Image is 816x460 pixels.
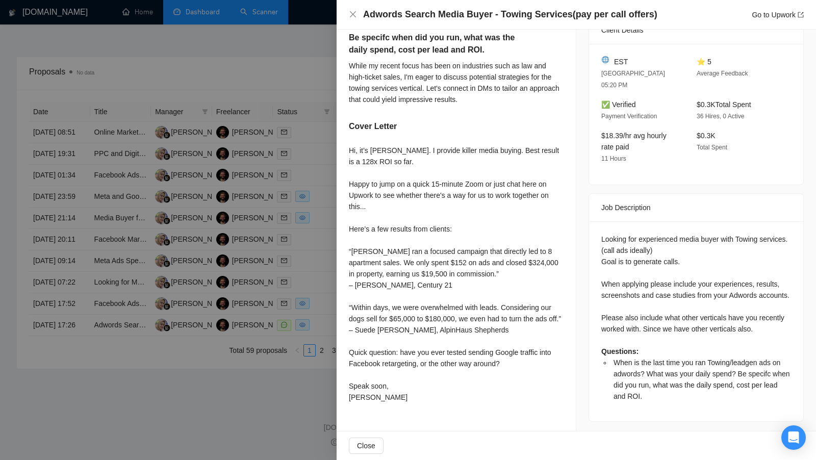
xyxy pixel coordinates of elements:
[349,145,564,403] div: Hi, it’s [PERSON_NAME]. I provide killer media buying. Best result is a 128x ROI so far. Happy to...
[349,7,531,56] h5: When is the last time you ran Towing/leadgen ads on adwords? What was your daily spend? Be specif...
[601,16,791,44] div: Client Details
[697,132,716,140] span: $0.3K
[349,60,564,105] div: While my recent focus has been on industries such as law and high-ticket sales, I'm eager to disc...
[349,10,357,18] span: close
[614,359,790,400] span: When is the last time you ran Towing/leadgen ads on adwords? What was your daily spend? Be specif...
[601,113,657,120] span: Payment Verification
[601,234,791,402] div: Looking for experienced media buyer with Towing services. (call ads ideally) Goal is to generate ...
[697,70,748,77] span: Average Feedback
[601,194,791,221] div: Job Description
[363,8,657,21] h4: Adwords Search Media Buyer - Towing Services(pay per call offers)
[602,56,609,63] img: 🌐
[752,11,804,19] a: Go to Upworkexport
[697,113,744,120] span: 36 Hires, 0 Active
[697,144,727,151] span: Total Spent
[697,100,751,109] span: $0.3K Total Spent
[798,12,804,18] span: export
[349,10,357,19] button: Close
[601,70,665,89] span: [GEOGRAPHIC_DATA] 05:20 PM
[601,347,639,355] strong: Questions:
[349,438,384,454] button: Close
[357,440,375,451] span: Close
[614,56,628,67] span: EST
[601,132,667,151] span: $18.39/hr avg hourly rate paid
[601,155,626,162] span: 11 Hours
[601,100,636,109] span: ✅ Verified
[781,425,806,450] div: Open Intercom Messenger
[697,58,711,66] span: ⭐ 5
[349,120,397,133] h5: Cover Letter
